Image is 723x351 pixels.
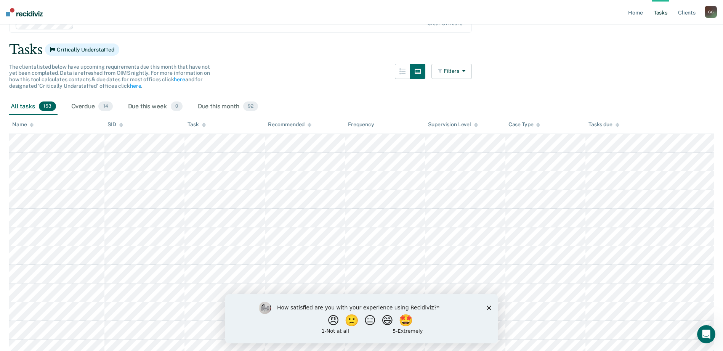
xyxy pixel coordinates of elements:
div: Supervision Level [428,121,478,128]
span: The clients listed below have upcoming requirements due this month that have not yet been complet... [9,64,210,89]
div: Tasks due [588,121,619,128]
div: All tasks153 [9,98,58,115]
span: 14 [98,101,112,111]
img: Recidiviz [6,8,43,16]
span: 0 [171,101,183,111]
div: Overdue14 [70,98,114,115]
div: Task [188,121,205,128]
a: here [174,76,185,82]
span: Critically Understaffed [45,43,119,56]
span: 153 [39,101,56,111]
div: SID [107,121,123,128]
div: Case Type [508,121,540,128]
div: Frequency [348,121,374,128]
button: GG [705,6,717,18]
iframe: Intercom live chat [697,325,715,343]
div: Tasks [9,42,714,58]
div: Recommended [268,121,311,128]
div: Due this month92 [196,98,260,115]
div: Due this week0 [127,98,184,115]
div: G G [705,6,717,18]
a: here [130,83,141,89]
div: Name [12,121,34,128]
button: Filters [431,64,472,79]
iframe: Survey by Kim from Recidiviz [225,294,498,343]
span: 92 [243,101,258,111]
